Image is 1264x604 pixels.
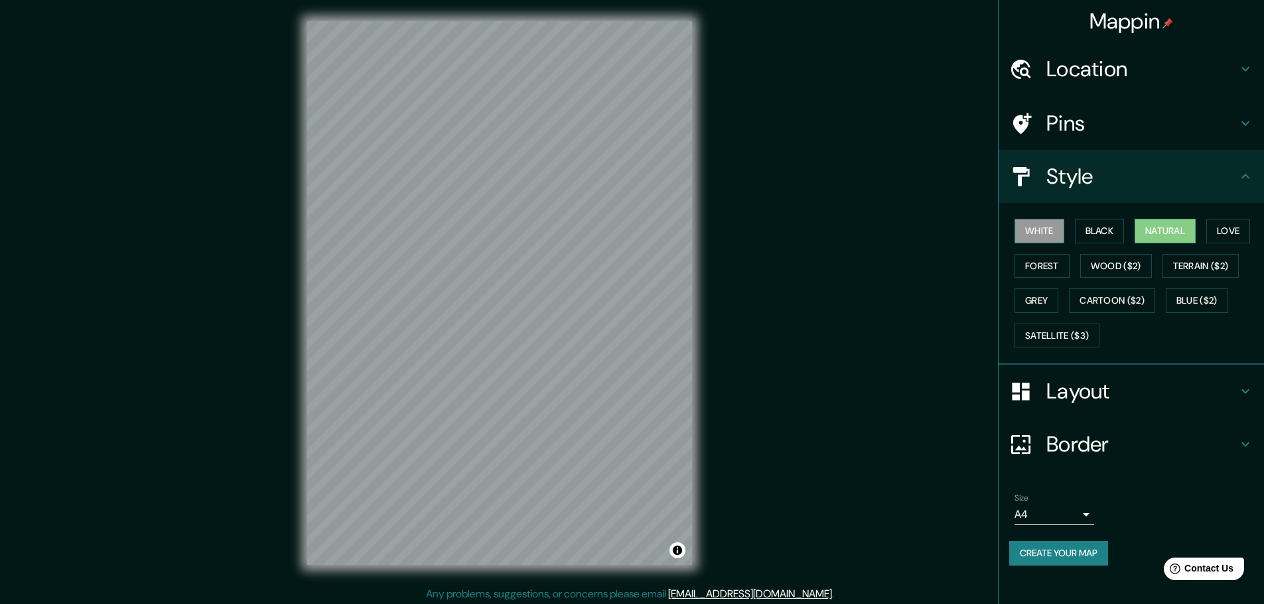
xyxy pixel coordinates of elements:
button: White [1015,219,1064,243]
div: Pins [999,97,1264,150]
button: Satellite ($3) [1015,324,1099,348]
div: Border [999,418,1264,471]
button: Wood ($2) [1080,254,1152,278]
button: Cartoon ($2) [1069,288,1155,313]
div: Style [999,150,1264,203]
div: . [836,586,839,602]
div: . [834,586,836,602]
canvas: Map [307,21,692,565]
div: A4 [1015,504,1094,525]
button: Natural [1135,219,1196,243]
h4: Layout [1046,378,1237,404]
h4: Pins [1046,110,1237,137]
button: Love [1206,219,1250,243]
h4: Style [1046,163,1237,190]
div: Layout [999,365,1264,418]
div: Location [999,42,1264,95]
h4: Border [1046,431,1237,457]
button: Create your map [1009,541,1108,566]
img: pin-icon.png [1162,18,1173,29]
button: Blue ($2) [1166,288,1228,313]
button: Black [1075,219,1125,243]
button: Forest [1015,254,1070,278]
label: Size [1015,493,1028,504]
button: Toggle attribution [669,542,685,558]
a: [EMAIL_ADDRESS][DOMAIN_NAME] [668,587,832,601]
button: Grey [1015,288,1058,313]
button: Terrain ($2) [1162,254,1239,278]
iframe: Help widget launcher [1146,552,1249,589]
h4: Location [1046,56,1237,82]
h4: Mappin [1089,8,1174,34]
p: Any problems, suggestions, or concerns please email . [426,586,834,602]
